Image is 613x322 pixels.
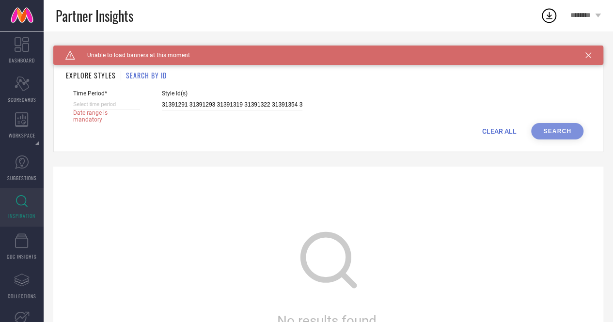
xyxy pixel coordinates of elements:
h1: SEARCH BY ID [126,70,167,80]
span: COLLECTIONS [8,292,36,300]
span: Time Period* [73,90,140,97]
span: Partner Insights [56,6,133,26]
span: INSPIRATION [8,212,35,219]
input: Enter comma separated style ids e.g. 12345, 67890 [162,99,302,110]
div: Back TO Dashboard [53,46,603,53]
span: Style Id(s) [162,90,302,97]
span: DASHBOARD [9,57,35,64]
span: CLEAR ALL [482,127,517,135]
div: Open download list [540,7,558,24]
h1: EXPLORE STYLES [66,70,116,80]
input: Select time period [73,99,140,109]
span: SUGGESTIONS [7,174,37,182]
span: SCORECARDS [8,96,36,103]
span: Unable to load banners at this moment [75,52,190,59]
span: WORKSPACE [9,132,35,139]
span: Date range is mandatory [73,109,131,123]
span: CDC INSIGHTS [7,253,37,260]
